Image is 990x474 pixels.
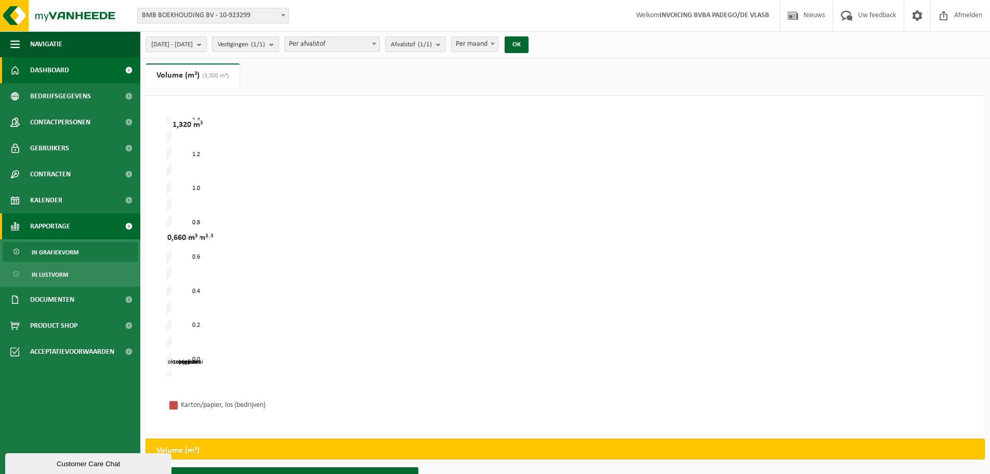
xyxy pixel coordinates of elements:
span: Bedrijfsgegevens [30,83,91,109]
count: (1/1) [251,41,265,48]
strong: INVOICING BVBA PADEGO/DE VLASB [659,11,769,19]
div: 0,660 m³ [165,233,200,243]
span: Acceptatievoorwaarden [30,339,114,365]
span: In lijstvorm [32,265,68,285]
button: Afvalstof(1/1) [385,36,446,52]
iframe: chat widget [5,451,174,474]
span: Afvalstof [391,37,432,53]
span: Contracten [30,161,71,187]
span: Contactpersonen [30,109,90,135]
button: OK [505,36,529,53]
a: Volume (m³) [146,63,240,87]
span: BMB BOEKHOUDING BV - 10-923299 [137,8,289,23]
button: [DATE] - [DATE] [146,36,207,52]
a: In grafiekvorm [3,242,138,262]
button: Vestigingen(1/1) [212,36,279,52]
span: Per maand [452,37,498,52]
span: Navigatie [30,31,62,57]
span: Documenten [30,287,74,313]
h2: Volume (m³) [146,439,210,462]
div: 1,320 m³ [170,120,205,130]
span: Gebruikers [30,135,69,161]
count: (1/1) [418,41,432,48]
a: In lijstvorm [3,264,138,284]
span: Per afvalstof [284,36,380,52]
span: Dashboard [30,57,69,83]
div: Karton/papier, los (bedrijven) [181,399,316,412]
span: Product Shop [30,313,77,339]
span: BMB BOEKHOUDING BV - 10-923299 [138,8,288,23]
span: Per maand [451,36,498,52]
span: Rapportage [30,213,70,239]
span: Per afvalstof [285,37,379,52]
span: Vestigingen [218,37,265,53]
span: [DATE] - [DATE] [151,37,193,53]
span: (3,300 m³) [200,73,229,79]
span: Kalender [30,187,62,213]
span: In grafiekvorm [32,242,78,262]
